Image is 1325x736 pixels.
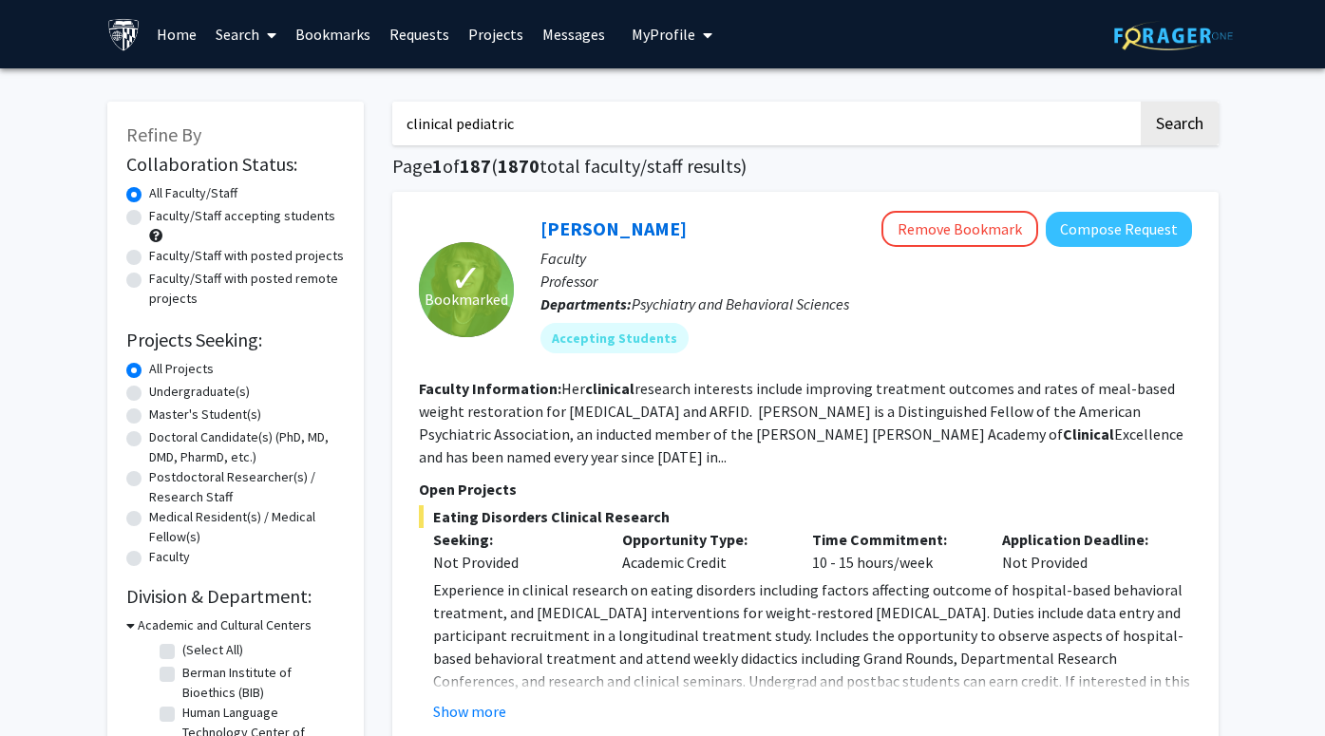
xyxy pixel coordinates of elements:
iframe: Chat [14,651,81,722]
label: Faculty/Staff with posted projects [149,246,344,266]
p: Seeking: [433,528,595,551]
label: Medical Resident(s) / Medical Fellow(s) [149,507,345,547]
b: clinical [585,379,634,398]
a: Bookmarks [286,1,380,67]
h1: Page of ( total faculty/staff results) [392,155,1219,178]
button: Search [1141,102,1219,145]
span: Eating Disorders Clinical Research [419,505,1192,528]
p: Open Projects [419,478,1192,500]
label: Faculty [149,547,190,567]
label: Faculty/Staff accepting students [149,206,335,226]
span: Refine By [126,123,201,146]
mat-chip: Accepting Students [540,323,689,353]
span: My Profile [632,25,695,44]
img: Johns Hopkins University Logo [107,18,141,51]
button: Show more [433,700,506,723]
label: Master's Student(s) [149,405,261,425]
label: Berman Institute of Bioethics (BIB) [182,663,340,703]
label: Undergraduate(s) [149,382,250,402]
a: Messages [533,1,615,67]
span: 1870 [498,154,539,178]
span: Bookmarked [425,288,508,311]
h2: Collaboration Status: [126,153,345,176]
b: Clinical [1063,425,1114,443]
div: Academic Credit [608,528,798,574]
h2: Projects Seeking: [126,329,345,351]
span: 187 [460,154,491,178]
label: Faculty/Staff with posted remote projects [149,269,345,309]
button: Remove Bookmark [881,211,1038,247]
label: Postdoctoral Researcher(s) / Research Staff [149,467,345,507]
h2: Division & Department: [126,585,345,608]
label: All Faculty/Staff [149,183,237,203]
input: Search Keywords [392,102,1138,145]
label: Doctoral Candidate(s) (PhD, MD, DMD, PharmD, etc.) [149,427,345,467]
span: Experience in clinical research on eating disorders including factors affecting outcome of hospit... [433,580,1190,736]
a: Search [206,1,286,67]
img: ForagerOne Logo [1114,21,1233,50]
a: Requests [380,1,459,67]
span: 1 [432,154,443,178]
p: Professor [540,270,1192,293]
label: (Select All) [182,640,243,660]
span: Psychiatry and Behavioral Sciences [632,294,849,313]
h3: Academic and Cultural Centers [138,615,312,635]
a: Home [147,1,206,67]
fg-read-more: Her research interests include improving treatment outcomes and rates of meal-based weight restor... [419,379,1183,466]
div: Not Provided [433,551,595,574]
span: ✓ [450,269,483,288]
p: Application Deadline: [1002,528,1164,551]
a: [PERSON_NAME] [540,217,687,240]
b: Faculty Information: [419,379,561,398]
button: Compose Request to Angela Guarda [1046,212,1192,247]
b: Departments: [540,294,632,313]
div: 10 - 15 hours/week [798,528,988,574]
div: Not Provided [988,528,1178,574]
p: Opportunity Type: [622,528,784,551]
p: Faculty [540,247,1192,270]
p: Time Commitment: [812,528,974,551]
label: All Projects [149,359,214,379]
a: Projects [459,1,533,67]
